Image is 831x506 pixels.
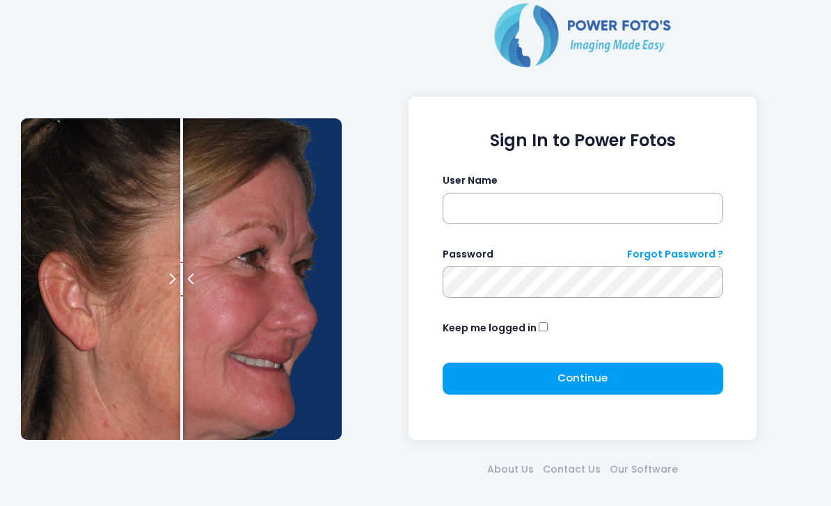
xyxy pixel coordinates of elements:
[627,247,723,262] a: Forgot Password ?
[443,173,498,188] label: User Name
[606,462,683,477] a: Our Software
[443,321,537,335] label: Keep me logged in
[443,131,723,151] h1: Sign In to Power Fotos
[557,370,608,385] span: Continue
[539,462,606,477] a: Contact Us
[483,462,539,477] a: About Us
[443,363,723,395] button: Continue
[443,247,493,262] label: Password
